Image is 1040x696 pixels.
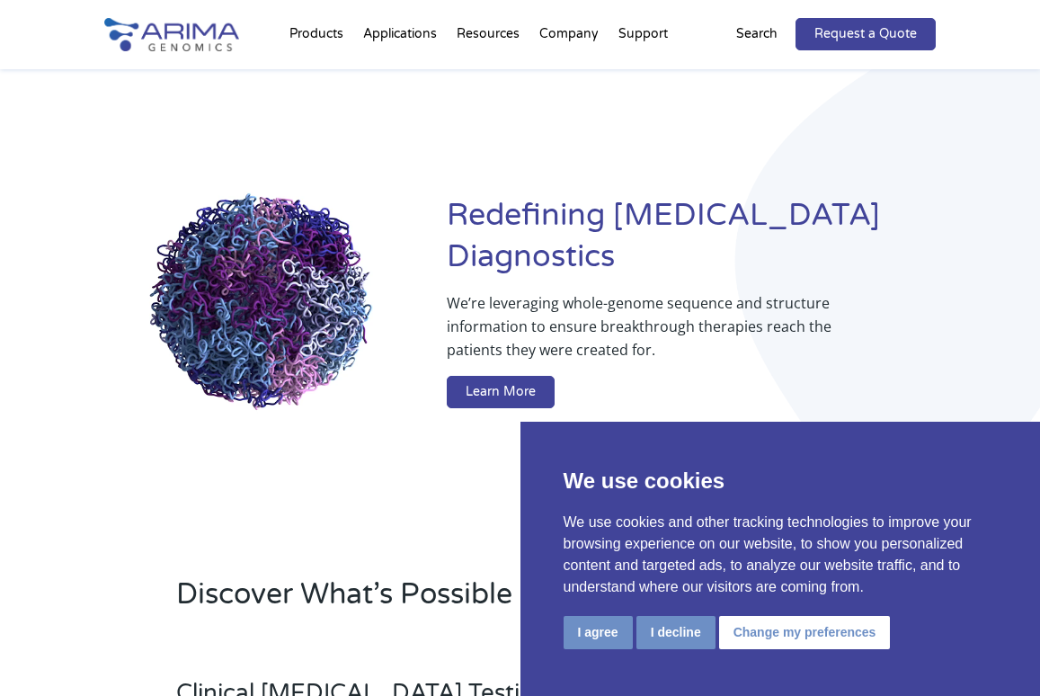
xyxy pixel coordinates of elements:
[104,18,239,51] img: Arima-Genomics-logo
[636,616,716,649] button: I decline
[447,291,864,376] p: We’re leveraging whole-genome sequence and structure information to ensure breakthrough therapies...
[736,22,778,46] p: Search
[176,575,716,629] h2: Discover What’s Possible
[796,18,936,50] a: Request a Quote
[564,512,998,598] p: We use cookies and other tracking technologies to improve your browsing experience on our website...
[564,616,633,649] button: I agree
[447,376,555,408] a: Learn More
[564,465,998,497] p: We use cookies
[719,616,891,649] button: Change my preferences
[447,195,936,291] h1: Redefining [MEDICAL_DATA] Diagnostics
